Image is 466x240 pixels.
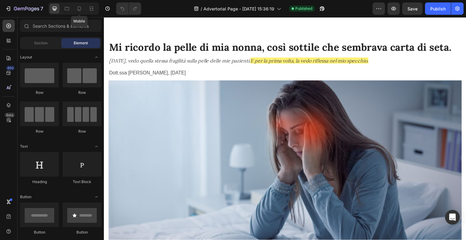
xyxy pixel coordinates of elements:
i: [DATE], vedo quella stessa fragilità sulla pelle delle mie pazienti. [5,41,149,47]
div: Open Intercom Messenger [445,210,460,225]
span: Toggle open [92,192,101,202]
p: 7 [40,5,43,12]
iframe: Design area [104,17,466,240]
span: Element [74,40,88,46]
span: Save [407,6,418,11]
span: Section [34,40,47,46]
div: Text Block [63,179,101,185]
div: Button [63,230,101,235]
span: Layout [20,54,32,60]
div: Publish [430,6,446,12]
p: Dott.ssa [PERSON_NAME], [DATE] [5,53,365,62]
button: 7 [2,2,46,15]
div: Row [63,129,101,134]
span: Toggle open [92,142,101,151]
input: Search Sections & Elements [20,20,101,32]
div: Row [20,90,59,95]
span: Advertorial Page - [DATE] 15:36:19 [203,6,274,12]
button: Publish [425,2,451,15]
div: Row [20,129,59,134]
span: Text [20,144,28,149]
span: / [201,6,202,12]
div: Heading [20,179,59,185]
i: E per la prima volta, la vedo riflessa nel mio specchio. [149,41,270,47]
div: Beta [5,113,15,118]
span: Toggle open [92,52,101,62]
span: Button [20,194,31,200]
span: Published [295,6,312,11]
div: Button [20,230,59,235]
div: 450 [6,66,15,70]
button: Save [402,2,423,15]
h2: Mi ricordo la pelle di mia nonna, così sottile che sembrava carta di seta. [5,25,365,37]
div: Row [63,90,101,95]
div: Undo/Redo [116,2,141,15]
